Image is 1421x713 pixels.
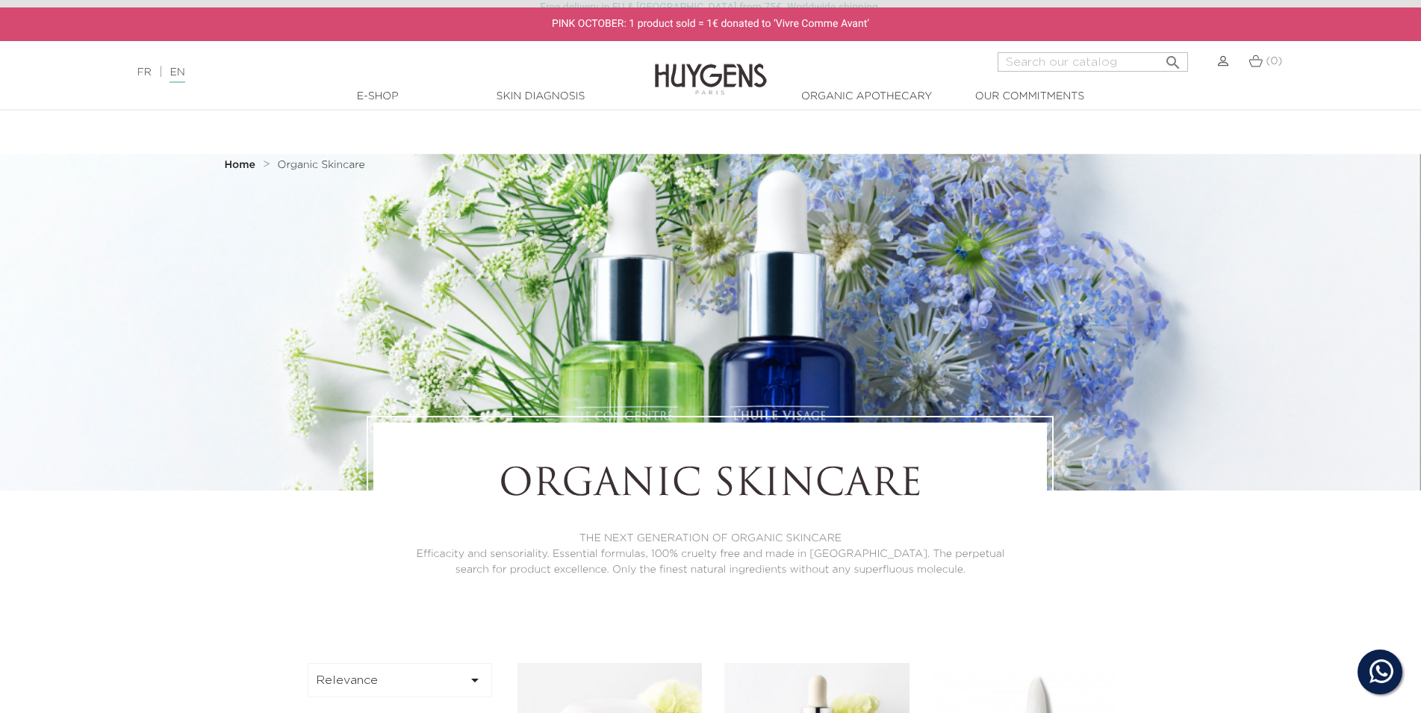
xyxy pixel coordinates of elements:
[308,663,493,697] button: Relevance
[414,531,1006,547] p: THE NEXT GENERATION OF ORGANIC SKINCARE
[414,464,1006,508] h1: Organic Skincare
[1266,56,1282,66] span: (0)
[278,160,365,170] span: Organic Skincare
[466,671,484,689] i: 
[130,63,581,81] div: |
[170,67,184,83] a: EN
[1164,49,1182,67] i: 
[955,89,1104,105] a: Our commitments
[224,159,258,171] a: Home
[466,89,615,105] a: Skin Diagnosis
[655,40,767,97] img: Huygens
[278,159,365,171] a: Organic Skincare
[792,89,942,105] a: Organic Apothecary
[224,160,255,170] strong: Home
[414,547,1006,578] p: Efficacity and sensoriality. Essential formulas, 100% cruelty free and made in [GEOGRAPHIC_DATA]....
[137,67,152,78] a: FR
[303,89,453,105] a: E-Shop
[1160,48,1187,68] button: 
[998,52,1188,72] input: Search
